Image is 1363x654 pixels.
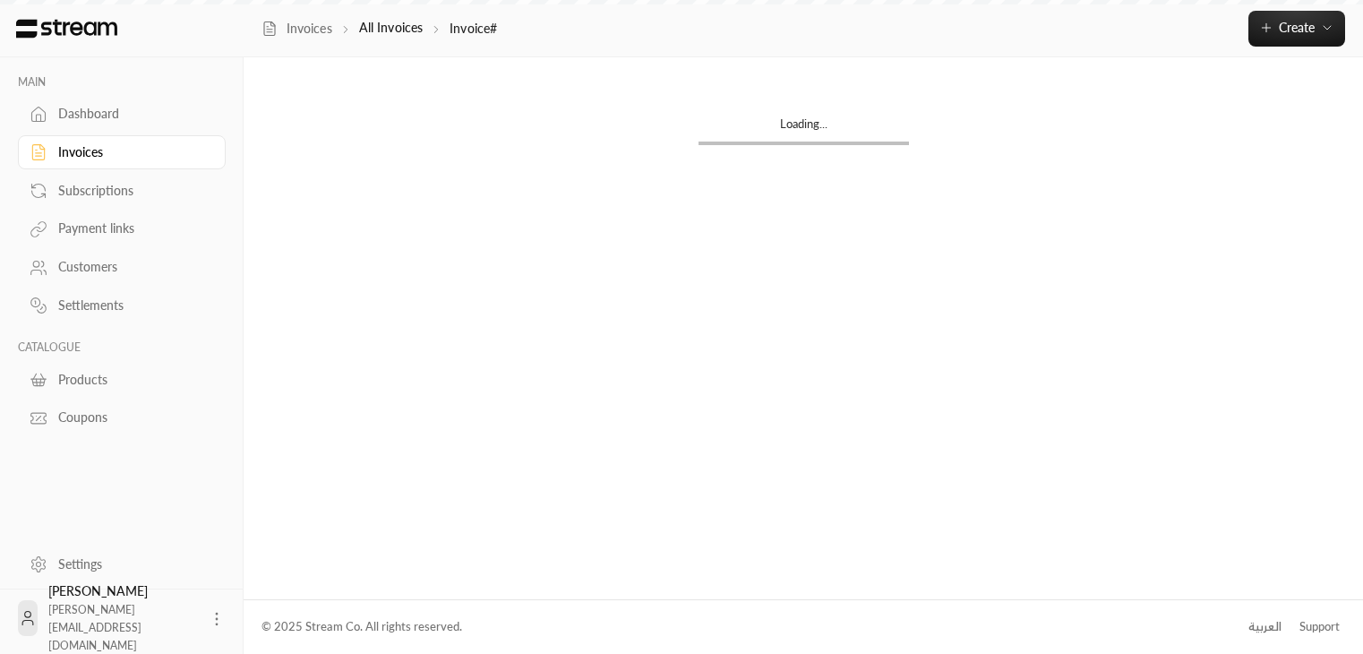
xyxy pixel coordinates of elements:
a: Invoices [261,20,332,38]
a: Subscriptions [18,173,226,208]
a: Coupons [18,400,226,435]
div: [PERSON_NAME] [48,582,197,654]
span: [PERSON_NAME][EMAIL_ADDRESS][DOMAIN_NAME] [48,603,141,652]
div: Products [58,371,203,389]
p: CATALOGUE [18,340,226,355]
a: All Invoices [359,20,423,35]
p: MAIN [18,75,226,90]
a: Dashboard [18,97,226,132]
a: Settings [18,546,226,581]
nav: breadcrumb [261,19,497,38]
p: Invoice# [450,20,497,38]
div: © 2025 Stream Co. All rights reserved. [261,618,462,636]
a: Payment links [18,211,226,246]
div: العربية [1248,618,1282,636]
div: Customers [58,258,203,276]
div: Invoices [58,143,203,161]
a: Products [18,362,226,397]
a: Settlements [18,288,226,323]
a: Support [1293,611,1345,643]
img: Logo [14,19,119,39]
div: Subscriptions [58,182,203,200]
div: Loading... [699,116,909,142]
div: Settlements [58,297,203,314]
div: Payment links [58,219,203,237]
span: Create [1279,20,1315,35]
a: Customers [18,250,226,285]
button: Create [1248,11,1345,47]
div: Settings [58,555,203,573]
a: Invoices [18,135,226,170]
div: Dashboard [58,105,203,123]
div: Coupons [58,409,203,426]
